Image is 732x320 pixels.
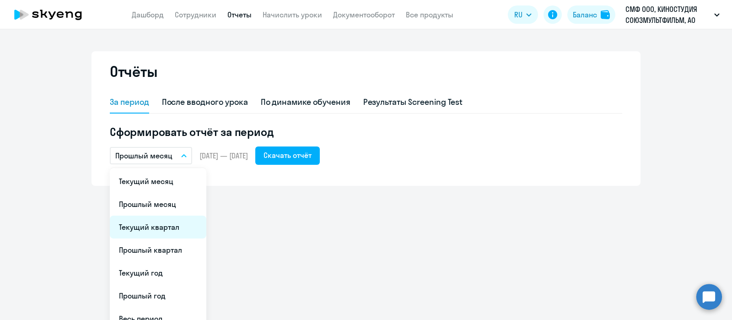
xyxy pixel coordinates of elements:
[199,151,248,161] span: [DATE] — [DATE]
[110,96,149,108] div: За период
[115,150,172,161] p: Прошлый месяц
[227,10,252,19] a: Отчеты
[110,125,622,139] h5: Сформировать отчёт за период
[132,10,164,19] a: Дашборд
[333,10,395,19] a: Документооборот
[573,9,597,20] div: Баланс
[514,9,522,20] span: RU
[601,10,610,19] img: balance
[406,10,453,19] a: Все продукты
[567,5,615,24] button: Балансbalance
[261,96,350,108] div: По динамике обучения
[621,4,724,26] button: СМФ ООО, КИНОСТУДИЯ СОЮЗМУЛЬТФИЛЬМ, АО
[162,96,248,108] div: После вводного урока
[110,147,192,164] button: Прошлый месяц
[263,10,322,19] a: Начислить уроки
[255,146,320,165] button: Скачать отчёт
[175,10,216,19] a: Сотрудники
[508,5,538,24] button: RU
[110,62,157,81] h2: Отчёты
[264,150,312,161] div: Скачать отчёт
[363,96,463,108] div: Результаты Screening Test
[625,4,710,26] p: СМФ ООО, КИНОСТУДИЯ СОЮЗМУЛЬТФИЛЬМ, АО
